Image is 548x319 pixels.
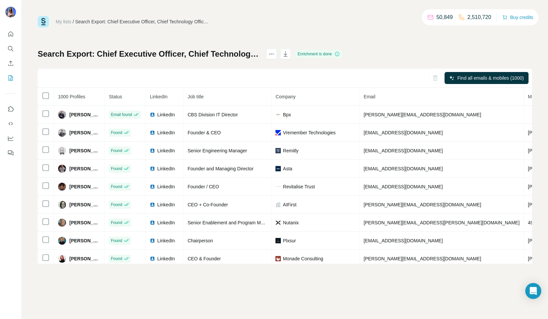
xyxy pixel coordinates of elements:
[111,148,122,154] span: Found
[157,237,175,244] span: LinkedIn
[187,220,331,225] span: Senior Enablement and Program Manager, Customer Success EMEA
[69,147,100,154] span: [PERSON_NAME]
[276,166,281,171] img: company-logo
[283,237,296,244] span: Plxsur
[187,148,247,153] span: Senior Engineering Manager
[468,13,491,21] p: 2,510,720
[58,255,66,263] img: Avatar
[58,201,66,209] img: Avatar
[69,201,100,208] span: [PERSON_NAME]
[276,220,281,225] img: company-logo
[364,112,481,117] span: [PERSON_NAME][EMAIL_ADDRESS][DOMAIN_NAME]
[5,28,16,40] button: Quick start
[364,166,443,171] span: [EMAIL_ADDRESS][DOMAIN_NAME]
[157,147,175,154] span: LinkedIn
[528,94,542,99] span: Mobile
[157,111,175,118] span: LinkedIn
[58,129,66,137] img: Avatar
[69,165,100,172] span: [PERSON_NAME]
[364,94,375,99] span: Email
[111,184,122,190] span: Found
[364,130,443,135] span: [EMAIL_ADDRESS][DOMAIN_NAME]
[38,49,260,59] h1: Search Export: Chief Executive Officer, Chief Technology Officer, Head of Information Technology,...
[276,238,281,243] img: company-logo
[157,219,175,226] span: LinkedIn
[445,72,529,84] button: Find all emails & mobiles (1000)
[276,94,296,99] span: Company
[364,220,520,225] span: [PERSON_NAME][EMAIL_ADDRESS][PERSON_NAME][DOMAIN_NAME]
[187,202,228,207] span: CEO + Co-Founder
[150,256,155,261] img: LinkedIn logo
[5,147,16,159] button: Feedback
[187,184,219,189] span: Founder / CEO
[276,112,281,117] img: company-logo
[283,183,315,190] span: Revitalise Trust
[187,256,221,261] span: CEO & Founder
[296,50,342,58] div: Enrichment is done
[364,256,481,261] span: [PERSON_NAME][EMAIL_ADDRESS][DOMAIN_NAME]
[276,186,281,187] img: company-logo
[150,94,167,99] span: LinkedIn
[150,220,155,225] img: LinkedIn logo
[69,237,100,244] span: [PERSON_NAME]
[5,43,16,55] button: Search
[276,256,281,261] img: company-logo
[150,238,155,243] img: LinkedIn logo
[111,256,122,262] span: Found
[111,112,132,118] span: Email found
[5,57,16,69] button: Enrich CSV
[283,201,296,208] span: AIFirst
[58,94,85,99] span: 1000 Profiles
[364,148,443,153] span: [EMAIL_ADDRESS][DOMAIN_NAME]
[5,118,16,130] button: Use Surfe API
[73,18,74,25] li: /
[109,94,122,99] span: Status
[266,49,277,59] button: actions
[283,255,323,262] span: Monade Consulting
[58,147,66,155] img: Avatar
[5,72,16,84] button: My lists
[437,13,453,21] p: 50,849
[69,129,100,136] span: [PERSON_NAME]
[69,219,100,226] span: [PERSON_NAME]
[38,16,49,27] img: Surfe Logo
[283,129,336,136] span: Vremember Technologies
[276,148,281,153] img: company-logo
[111,202,122,208] span: Found
[58,165,66,173] img: Avatar
[111,238,122,244] span: Found
[283,147,299,154] span: Remitly
[150,202,155,207] img: LinkedIn logo
[150,166,155,171] img: LinkedIn logo
[5,103,16,115] button: Use Surfe on LinkedIn
[187,238,213,243] span: Chairperson
[157,201,175,208] span: LinkedIn
[187,130,221,135] span: Founder & CEO
[58,111,66,119] img: Avatar
[364,202,481,207] span: [PERSON_NAME][EMAIL_ADDRESS][DOMAIN_NAME]
[150,148,155,153] img: LinkedIn logo
[58,237,66,245] img: Avatar
[111,130,122,136] span: Found
[111,166,122,172] span: Found
[502,13,533,22] button: Buy credits
[69,183,100,190] span: [PERSON_NAME]
[5,132,16,144] button: Dashboard
[5,7,16,17] img: Avatar
[187,166,253,171] span: Founder and Managing Director
[150,112,155,117] img: LinkedIn logo
[283,219,299,226] span: Nutanix
[150,130,155,135] img: LinkedIn logo
[111,220,122,226] span: Found
[457,75,524,81] span: Find all emails & mobiles (1000)
[283,111,291,118] span: Bpx
[56,19,71,24] a: My lists
[364,238,443,243] span: [EMAIL_ADDRESS][DOMAIN_NAME]
[276,130,281,135] img: company-logo
[150,184,155,189] img: LinkedIn logo
[187,94,203,99] span: Job title
[75,18,209,25] div: Search Export: Chief Executive Officer, Chief Technology Officer, Head of Information Technology,...
[157,129,175,136] span: LinkedIn
[157,183,175,190] span: LinkedIn
[283,165,292,172] span: Asta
